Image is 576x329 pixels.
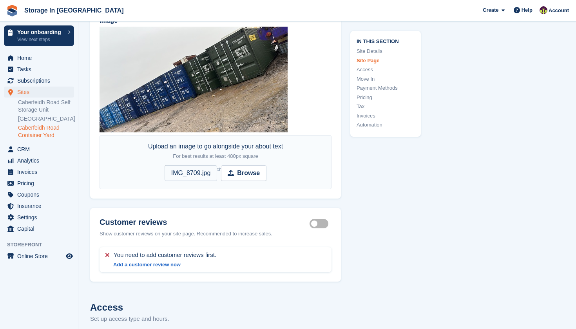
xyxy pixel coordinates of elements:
span: CRM [17,144,64,155]
img: 2C5FB2AE-E912-44AC-9D91-333101888DED.JPG [100,27,288,132]
span: Storefront [7,241,78,249]
span: Online Store [17,251,64,262]
span: Home [17,52,64,63]
span: Pricing [17,178,64,189]
span: IMG_8709.jpg [165,165,217,181]
span: For best results at least 480px square [173,153,258,159]
span: Sites [17,87,64,98]
a: menu [4,155,74,166]
span: Tasks [17,64,64,75]
a: menu [4,251,74,262]
a: menu [4,212,74,223]
span: In this section [357,37,415,44]
p: Set up access type and hours. [90,315,341,324]
a: Tax [357,103,415,110]
a: Move In [357,75,415,83]
span: Coupons [17,189,64,200]
span: Subscriptions [17,75,64,86]
div: Show customer reviews on your site page. Recommended to increase sales. [100,230,331,238]
a: menu [4,64,74,75]
span: Capital [17,223,64,234]
span: Invoices [17,166,64,177]
a: Site Details [357,47,415,55]
h2: Access [90,300,341,315]
span: You need to add customer reviews first. [114,250,216,260]
span: Insurance [17,201,64,211]
p: View next steps [17,36,64,43]
a: menu [4,75,74,86]
a: menu [4,52,74,63]
a: menu [4,189,74,200]
span: Settings [17,212,64,223]
p: Your onboarding [17,29,64,35]
a: menu [4,144,74,155]
span: Help [522,6,533,14]
a: Payment Methods [357,84,415,92]
a: menu [4,166,74,177]
h2: Customer reviews [100,217,310,227]
a: Your onboarding View next steps [4,25,74,46]
a: menu [4,178,74,189]
a: Caberfeidh Road Container Yard [18,124,74,139]
span: Analytics [17,155,64,166]
a: Add a customer review now [113,262,181,268]
span: Create [483,6,498,14]
input: Browse IMG_8709.jpg [165,165,266,181]
strong: Browse [237,168,260,178]
a: Automation [357,121,415,129]
img: stora-icon-8386f47178a22dfd0bd8f6a31ec36ba5ce8667c1dd55bd0f319d3a0aa187defe.svg [6,5,18,16]
a: Preview store [65,251,74,261]
a: Access [357,66,415,74]
a: menu [4,201,74,211]
a: Pricing [357,93,415,101]
div: Upload an image to go alongside your about text [148,142,283,161]
a: [GEOGRAPHIC_DATA] [18,115,74,123]
a: Site Page [357,56,415,64]
label: Storefront show reviews [310,223,331,224]
a: Invoices [357,112,415,119]
a: Storage In [GEOGRAPHIC_DATA] [21,4,127,17]
a: menu [4,87,74,98]
a: menu [4,223,74,234]
span: Account [549,7,569,14]
a: Caberfeidh Road Self Storage Unit [18,99,74,114]
img: Colin Wood [540,6,547,14]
